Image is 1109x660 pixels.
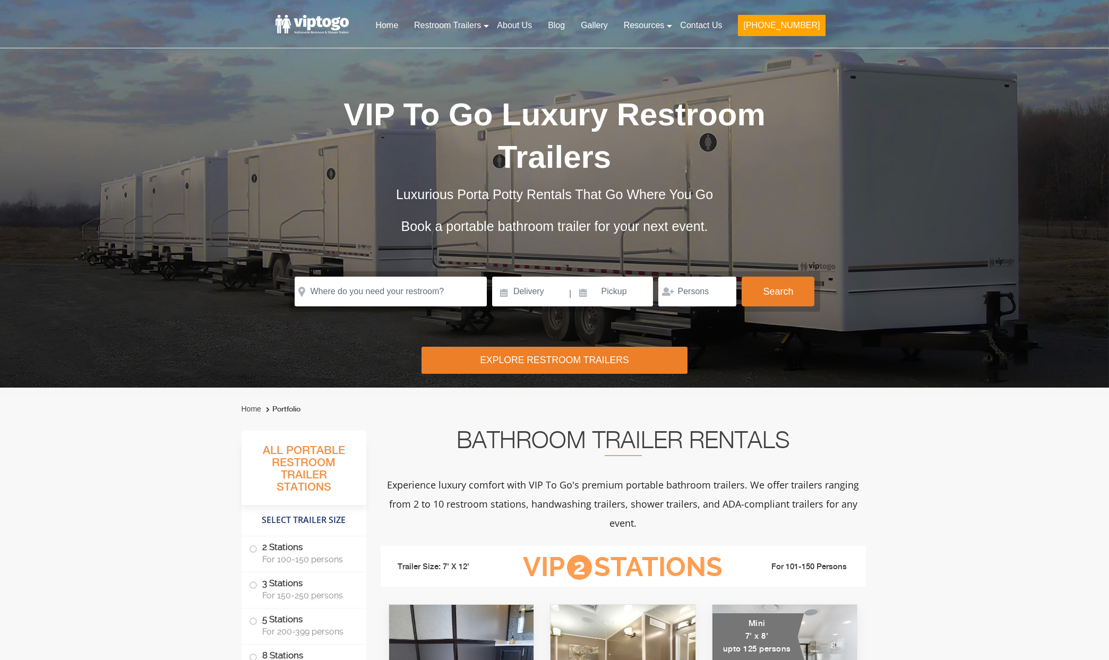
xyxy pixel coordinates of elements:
[262,554,354,564] span: For 100-150 persons
[388,551,507,583] li: Trailer Size: 7' X 12'
[381,431,866,456] h2: Bathroom Trailer Rentals
[672,14,730,37] a: Contact Us
[242,441,366,505] h3: All Portable Restroom Trailer Stations
[249,608,359,641] label: 5 Stations
[406,14,489,37] a: Restroom Trailers
[742,277,814,306] button: Search
[242,510,366,530] h4: Select Trailer Size
[249,572,359,605] label: 3 Stations
[489,14,540,37] a: About Us
[730,14,833,42] a: [PHONE_NUMBER]
[569,277,571,311] span: |
[401,219,708,234] span: Book a portable bathroom trailer for your next event.
[567,555,592,580] span: 2
[540,14,573,37] a: Blog
[242,405,261,413] a: Home
[295,277,487,306] input: Where do you need your restroom?
[658,277,736,306] input: Persons
[263,403,300,416] li: Portfolio
[506,553,739,582] h3: VIP Stations
[396,187,713,202] span: Luxurious Porta Potty Rentals That Go Where You Go
[573,277,654,306] input: Pickup
[738,15,825,36] button: [PHONE_NUMBER]
[262,627,354,637] span: For 200-399 persons
[343,97,766,175] span: VIP To Go Luxury Restroom Trailers
[249,536,359,569] label: 2 Stations
[740,561,858,573] li: For 101-150 Persons
[381,475,866,533] p: Experience luxury comfort with VIP To Go's premium portable bathroom trailers. We offer trailers ...
[422,347,687,374] div: Explore Restroom Trailers
[367,14,406,37] a: Home
[616,14,672,37] a: Resources
[492,277,568,306] input: Delivery
[712,613,804,660] div: Mini 7' x 8' upto 125 persons
[262,590,354,601] span: For 150-250 persons
[573,14,616,37] a: Gallery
